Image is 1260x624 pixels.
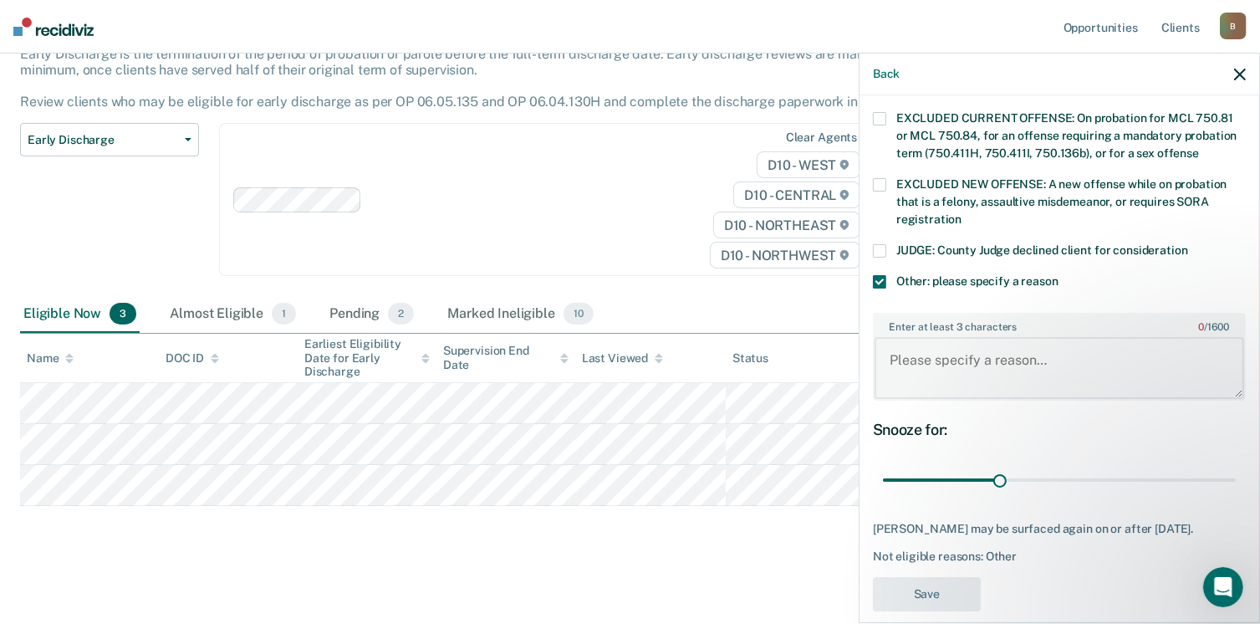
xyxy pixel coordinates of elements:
div: DOC ID [166,351,219,366]
img: Recidiviz [13,18,94,36]
span: Early Discharge [28,133,178,147]
div: Name [27,351,74,366]
iframe: Intercom live chat [1203,567,1243,607]
span: JUDGE: County Judge declined client for consideration [896,243,1188,257]
span: D10 - NORTHWEST [710,242,860,269]
span: EXCLUDED NEW OFFENSE: A new offense while on probation that is a felony, assaultive misdemeanor, ... [896,177,1227,226]
div: B [1220,13,1247,39]
span: 2 [388,303,414,325]
div: Marked Ineligible [444,296,596,333]
span: Other: please specify a reason [896,274,1059,288]
span: D10 - CENTRAL [733,182,860,208]
span: D10 - WEST [757,151,860,178]
div: Clear agents [786,130,857,145]
div: Snooze for: [873,421,1246,439]
div: Not eligible reasons: Other [873,550,1246,564]
button: Save [873,577,981,611]
p: Early Discharge is the termination of the period of probation or parole before the full-term disc... [20,46,919,110]
span: 1 [272,303,296,325]
label: Enter at least 3 characters [875,315,1244,333]
span: / 1600 [1198,321,1229,333]
button: Back [873,67,900,81]
span: D10 - NORTHEAST [713,212,860,238]
span: 10 [564,303,594,325]
div: Almost Eligible [166,296,299,333]
div: Last Viewed [582,351,663,366]
div: [PERSON_NAME] may be surfaced again on or after [DATE]. [873,522,1246,536]
div: Pending [326,296,417,333]
div: Eligible Now [20,296,140,333]
span: 3 [110,303,136,325]
span: 0 [1198,321,1204,333]
div: Status [732,351,768,366]
div: Earliest Eligibility Date for Early Discharge [304,337,430,379]
div: Supervision End Date [443,344,569,372]
span: EXCLUDED CURRENT OFFENSE: On probation for MCL 750.81 or MCL 750.84, for an offense requiring a m... [896,111,1237,160]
